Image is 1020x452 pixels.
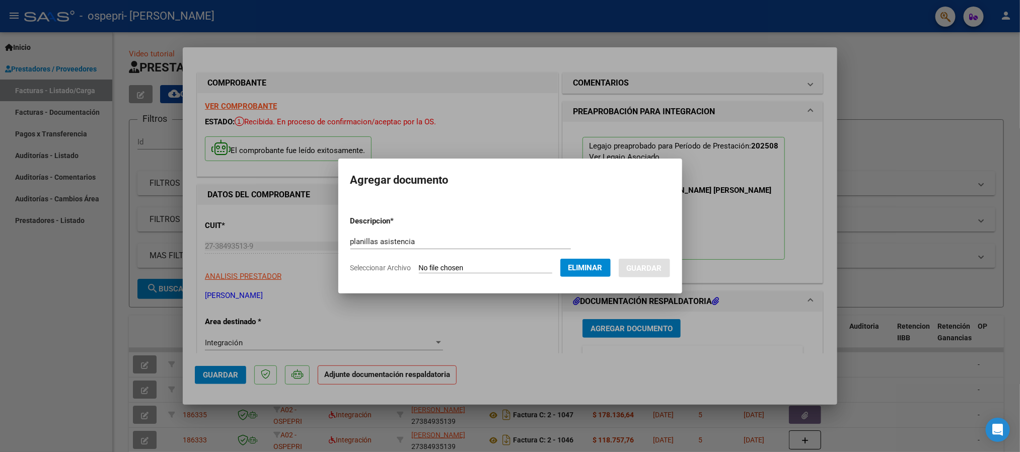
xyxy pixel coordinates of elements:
[619,259,670,277] button: Guardar
[568,263,603,272] span: Eliminar
[350,171,670,190] h2: Agregar documento
[986,418,1010,442] div: Open Intercom Messenger
[560,259,611,277] button: Eliminar
[350,215,447,227] p: Descripcion
[627,264,662,273] span: Guardar
[350,264,411,272] span: Seleccionar Archivo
